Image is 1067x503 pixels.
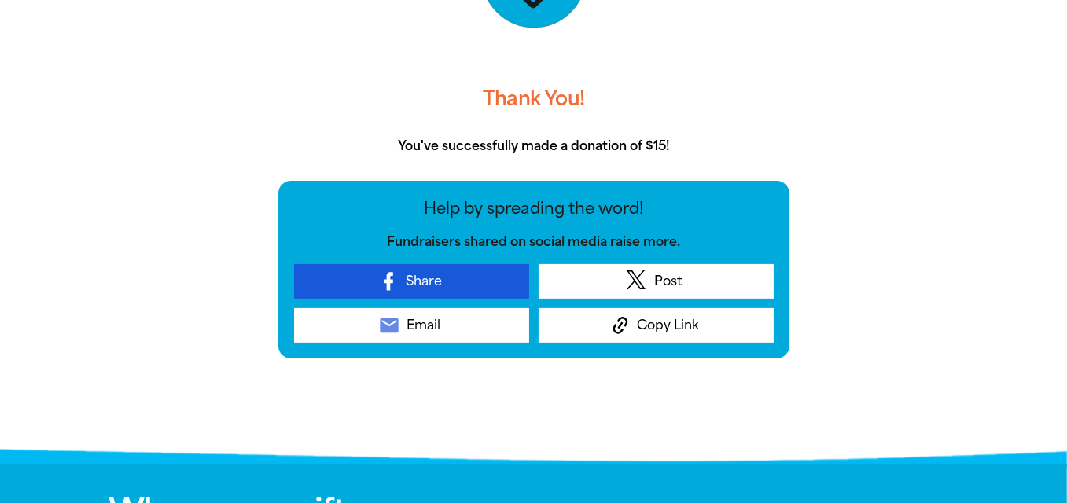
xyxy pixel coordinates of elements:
[294,196,774,220] p: Help by spreading the word!
[278,137,789,156] p: You've successfully made a donation of $15!
[539,264,774,299] a: Post
[406,272,442,291] span: Share
[407,316,440,335] span: Email
[294,264,529,299] a: Share
[638,316,700,335] span: Copy Link
[655,272,683,291] span: Post
[294,233,774,251] p: Fundraisers shared on social media raise more.
[539,308,774,343] button: Copy Link
[294,308,529,343] a: emailEmail
[278,74,789,124] h3: Thank You!
[378,314,400,336] i: email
